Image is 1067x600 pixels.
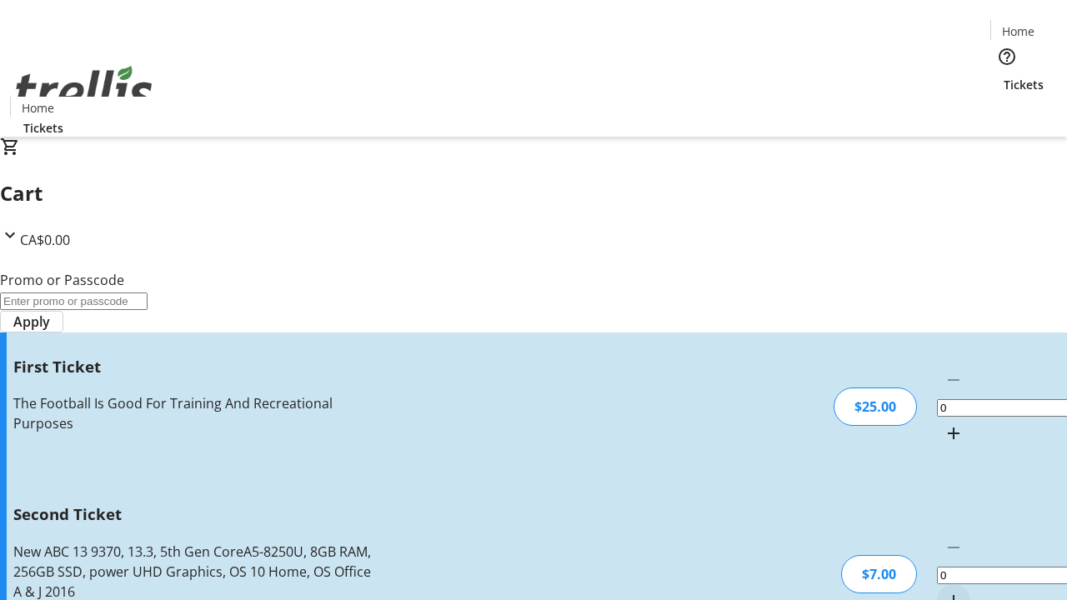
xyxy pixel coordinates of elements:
img: Orient E2E Organization FzGrlmkBDC's Logo [10,47,158,131]
h3: First Ticket [13,355,378,378]
span: CA$0.00 [20,231,70,249]
div: $25.00 [834,387,917,426]
a: Tickets [10,119,77,137]
button: Cart [990,93,1024,127]
span: Tickets [1004,76,1044,93]
div: $7.00 [841,555,917,593]
button: Increment by one [937,417,970,450]
a: Home [991,22,1044,40]
span: Tickets [23,119,63,137]
a: Home [11,99,64,117]
div: The Football Is Good For Training And Recreational Purposes [13,393,378,433]
a: Tickets [990,76,1057,93]
button: Help [990,40,1024,73]
span: Home [22,99,54,117]
span: Home [1002,22,1034,40]
h3: Second Ticket [13,502,378,526]
span: Apply [13,312,50,332]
